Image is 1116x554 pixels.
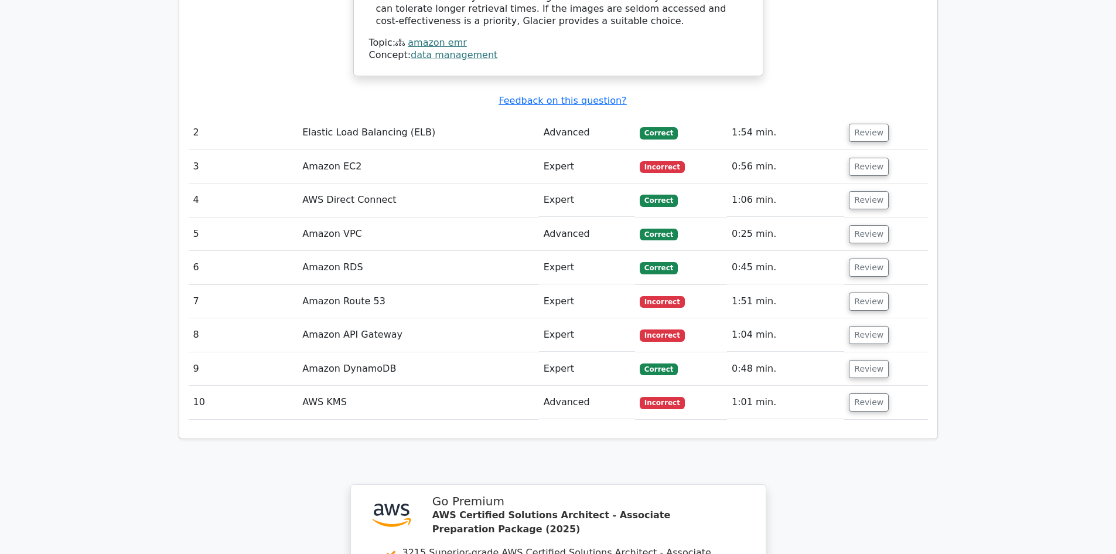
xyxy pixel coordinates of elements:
button: Review [849,326,889,344]
td: 1:04 min. [727,318,844,352]
td: 0:25 min. [727,217,844,251]
td: Amazon VPC [298,217,538,251]
td: Advanced [539,217,635,251]
span: Correct [640,229,678,240]
td: 1:01 min. [727,386,844,419]
span: Incorrect [640,329,685,341]
td: 3 [189,150,298,183]
td: 2 [189,116,298,149]
button: Review [849,393,889,412]
span: Incorrect [640,397,685,409]
div: Topic: [369,37,748,49]
a: data management [411,49,497,60]
button: Review [849,293,889,311]
button: Review [849,360,889,378]
button: Review [849,225,889,243]
td: 0:45 min. [727,251,844,284]
td: Expert [539,183,635,217]
td: Amazon RDS [298,251,538,284]
td: 1:51 min. [727,285,844,318]
div: Concept: [369,49,748,62]
td: 7 [189,285,298,318]
td: 0:56 min. [727,150,844,183]
td: Elastic Load Balancing (ELB) [298,116,538,149]
a: Feedback on this question? [499,95,626,106]
td: 1:06 min. [727,183,844,217]
td: 1:54 min. [727,116,844,149]
td: Expert [539,251,635,284]
button: Review [849,191,889,209]
td: Expert [539,285,635,318]
span: Correct [640,363,678,375]
td: 5 [189,217,298,251]
td: 0:48 min. [727,352,844,386]
td: Amazon EC2 [298,150,538,183]
td: Amazon Route 53 [298,285,538,318]
span: Correct [640,262,678,274]
button: Review [849,124,889,142]
td: Expert [539,318,635,352]
td: Advanced [539,116,635,149]
td: Advanced [539,386,635,419]
td: Amazon API Gateway [298,318,538,352]
span: Incorrect [640,296,685,308]
td: 6 [189,251,298,284]
td: 9 [189,352,298,386]
td: AWS KMS [298,386,538,419]
td: 4 [189,183,298,217]
td: AWS Direct Connect [298,183,538,217]
td: 8 [189,318,298,352]
span: Incorrect [640,161,685,173]
span: Correct [640,195,678,206]
button: Review [849,259,889,277]
a: amazon emr [408,37,467,48]
td: Expert [539,352,635,386]
td: Expert [539,150,635,183]
td: Amazon DynamoDB [298,352,538,386]
span: Correct [640,127,678,139]
button: Review [849,158,889,176]
td: 10 [189,386,298,419]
